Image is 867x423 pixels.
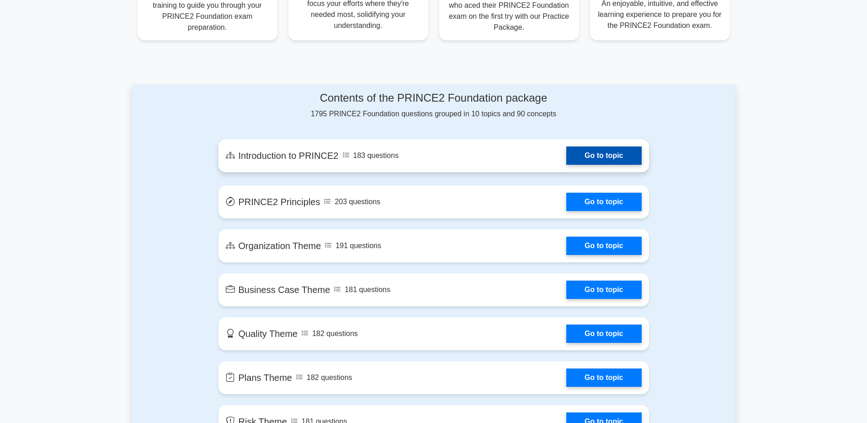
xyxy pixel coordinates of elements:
[566,193,641,211] a: Go to topic
[566,146,641,165] a: Go to topic
[566,369,641,387] a: Go to topic
[218,92,649,119] div: 1795 PRINCE2 Foundation questions grouped in 10 topics and 90 concepts
[218,92,649,105] h4: Contents of the PRINCE2 Foundation package
[566,325,641,343] a: Go to topic
[566,281,641,299] a: Go to topic
[566,237,641,255] a: Go to topic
